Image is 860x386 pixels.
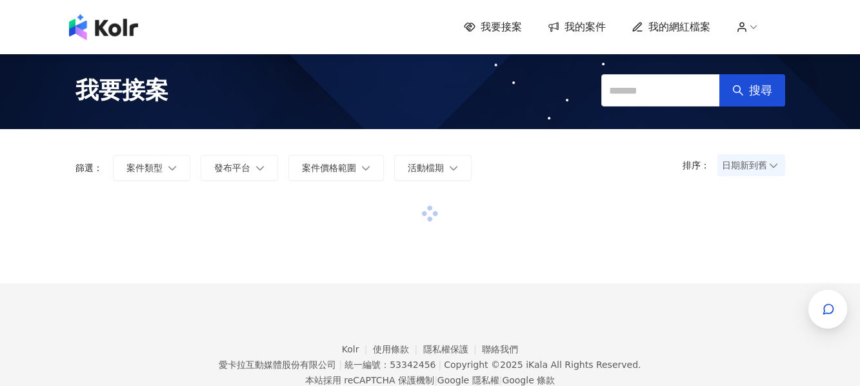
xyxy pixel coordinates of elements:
p: 排序： [683,160,717,170]
span: 我的案件 [565,20,606,34]
div: 統一編號：53342456 [345,360,435,370]
div: 愛卡拉互動媒體股份有限公司 [219,360,336,370]
a: 我的案件 [548,20,606,34]
button: 案件類型 [113,155,190,181]
span: 我的網紅檔案 [648,20,710,34]
a: Google 條款 [502,375,555,385]
span: 搜尋 [749,83,772,97]
span: 發布平台 [214,163,250,173]
span: | [434,375,437,385]
a: 隱私權保護 [423,344,483,354]
img: logo [69,14,138,40]
span: search [732,85,744,96]
span: 案件類型 [126,163,163,173]
span: 我要接案 [75,74,168,107]
button: 活動檔期 [394,155,472,181]
a: Google 隱私權 [437,375,499,385]
a: 我要接案 [464,20,522,34]
button: 發布平台 [201,155,278,181]
div: Copyright © 2025 All Rights Reserved. [444,360,641,370]
a: 我的網紅檔案 [632,20,710,34]
span: | [339,360,342,370]
button: 案件價格範圍 [288,155,384,181]
a: Kolr [342,344,373,354]
a: iKala [526,360,548,370]
span: | [438,360,441,370]
a: 使用條款 [373,344,423,354]
p: 篩選： [75,163,103,173]
button: 搜尋 [719,74,785,107]
span: 活動檔期 [408,163,444,173]
span: 案件價格範圍 [302,163,356,173]
span: 我要接案 [481,20,522,34]
a: 聯絡我們 [482,344,518,354]
span: | [499,375,503,385]
span: 日期新到舊 [722,156,781,175]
